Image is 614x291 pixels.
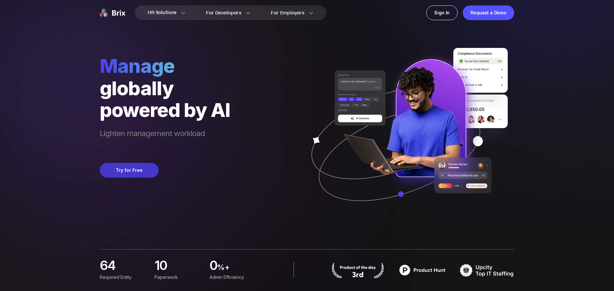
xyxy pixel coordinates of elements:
[206,10,241,16] span: For Developers
[460,262,514,278] img: TOP IT STAFFING
[463,5,514,20] a: Request a Demo
[100,99,230,121] div: powered by AI
[100,77,230,99] div: globally
[148,8,177,18] span: HR Solutions
[100,163,159,178] button: Try for Free
[100,54,230,77] span: manage
[331,262,385,278] img: product hunt badge
[209,260,217,272] span: 0
[271,10,304,16] span: For Employers
[100,274,147,281] div: Required Entity
[426,5,458,20] a: Sign In
[154,274,201,281] div: Paperwork
[154,260,167,271] span: 10
[100,128,230,150] span: Lighten management workload
[209,274,256,281] div: Admin Efficiency
[395,262,450,278] img: product hunt badge
[300,48,514,220] img: ai generate
[217,262,256,275] span: %+
[100,260,115,271] span: 64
